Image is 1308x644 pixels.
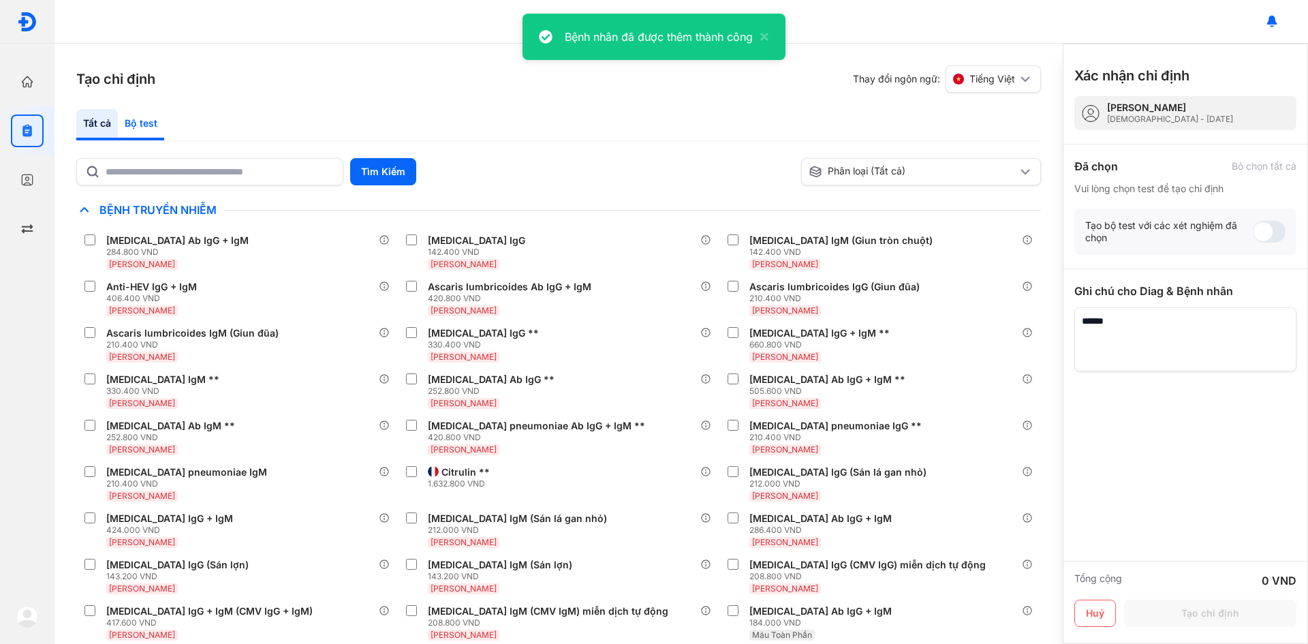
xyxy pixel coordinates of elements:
[106,559,249,571] div: [MEDICAL_DATA] IgG (Sán lợn)
[17,12,37,32] img: logo
[350,158,416,185] button: Tìm Kiếm
[428,605,668,617] div: [MEDICAL_DATA] IgM (CMV IgM) miễn dịch tự động
[428,420,645,432] div: [MEDICAL_DATA] pneumoniae Ab IgG + IgM **
[1107,102,1233,114] div: [PERSON_NAME]
[106,605,313,617] div: [MEDICAL_DATA] IgG + IgM (CMV IgG + IgM)
[809,165,1017,179] div: Phân loại (Tất cả)
[106,420,235,432] div: [MEDICAL_DATA] Ab IgM **
[749,466,926,478] div: [MEDICAL_DATA] IgG (Sán lá gan nhỏ)
[109,583,175,594] span: [PERSON_NAME]
[969,73,1015,85] span: Tiếng Việt
[428,293,597,304] div: 420.800 VND
[565,29,753,45] div: Bệnh nhân đã được thêm thành công
[749,281,920,293] div: Ascaris lumbricoides IgG (Giun đũa)
[1262,572,1296,589] div: 0 VND
[749,420,922,432] div: [MEDICAL_DATA] pneumoniae IgG **
[428,571,578,582] div: 143.200 VND
[752,630,812,640] span: Máu Toàn Phần
[749,617,897,628] div: 184.000 VND
[1074,158,1118,174] div: Đã chọn
[752,305,818,316] span: [PERSON_NAME]
[1074,600,1116,627] button: Huỷ
[109,305,175,316] span: [PERSON_NAME]
[109,444,175,455] span: [PERSON_NAME]
[93,203,223,217] span: Bệnh Truyền Nhiễm
[109,537,175,547] span: [PERSON_NAME]
[106,373,219,386] div: [MEDICAL_DATA] IgM **
[752,352,818,362] span: [PERSON_NAME]
[1074,283,1296,299] div: Ghi chú cho Diag & Bệnh nhân
[431,537,497,547] span: [PERSON_NAME]
[752,537,818,547] span: [PERSON_NAME]
[109,491,175,501] span: [PERSON_NAME]
[749,478,932,489] div: 212.000 VND
[749,432,927,443] div: 210.400 VND
[106,478,272,489] div: 210.400 VND
[1107,114,1233,125] div: [DEMOGRAPHIC_DATA] - [DATE]
[1074,183,1296,195] div: Vui lòng chọn test để tạo chỉ định
[431,259,497,269] span: [PERSON_NAME]
[749,373,905,386] div: [MEDICAL_DATA] Ab IgG + IgM **
[428,339,544,350] div: 330.400 VND
[441,466,490,478] div: Citrulin **
[106,234,249,247] div: [MEDICAL_DATA] Ab IgG + IgM
[431,630,497,640] span: [PERSON_NAME]
[1074,572,1122,589] div: Tổng cộng
[749,559,986,571] div: [MEDICAL_DATA] IgG (CMV IgG) miễn dịch tự động
[853,65,1041,93] div: Thay đổi ngôn ngữ:
[428,559,572,571] div: [MEDICAL_DATA] IgM (Sán lợn)
[106,512,233,525] div: [MEDICAL_DATA] IgG + IgM
[431,398,497,408] span: [PERSON_NAME]
[1085,219,1253,244] div: Tạo bộ test với các xét nghiệm đã chọn
[106,386,225,397] div: 330.400 VND
[106,466,267,478] div: [MEDICAL_DATA] pneumoniae IgM
[109,352,175,362] span: [PERSON_NAME]
[428,386,560,397] div: 252.800 VND
[752,444,818,455] span: [PERSON_NAME]
[431,583,497,594] span: [PERSON_NAME]
[431,444,497,455] span: [PERSON_NAME]
[106,617,318,628] div: 417.600 VND
[106,293,202,304] div: 406.400 VND
[752,583,818,594] span: [PERSON_NAME]
[749,525,897,536] div: 286.400 VND
[106,525,238,536] div: 424.000 VND
[106,281,197,293] div: Anti-HEV IgG + IgM
[749,386,911,397] div: 505.600 VND
[428,234,525,247] div: [MEDICAL_DATA] IgG
[749,327,890,339] div: [MEDICAL_DATA] IgG + IgM **
[431,352,497,362] span: [PERSON_NAME]
[752,398,818,408] span: [PERSON_NAME]
[428,327,539,339] div: [MEDICAL_DATA] IgG **
[109,259,175,269] span: [PERSON_NAME]
[749,605,892,617] div: [MEDICAL_DATA] Ab IgG + IgM
[428,525,612,536] div: 212.000 VND
[431,305,497,316] span: [PERSON_NAME]
[428,617,674,628] div: 208.800 VND
[106,339,284,350] div: 210.400 VND
[1232,160,1296,172] div: Bỏ chọn tất cả
[16,606,38,628] img: logo
[752,491,818,501] span: [PERSON_NAME]
[753,29,769,45] button: close
[76,109,118,140] div: Tất cả
[749,571,991,582] div: 208.800 VND
[106,247,254,258] div: 284.800 VND
[1074,66,1189,85] h3: Xác nhận chỉ định
[428,373,555,386] div: [MEDICAL_DATA] Ab IgG **
[106,571,254,582] div: 143.200 VND
[749,512,892,525] div: [MEDICAL_DATA] Ab IgG + IgM
[118,109,164,140] div: Bộ test
[109,630,175,640] span: [PERSON_NAME]
[749,293,925,304] div: 210.400 VND
[428,512,607,525] div: [MEDICAL_DATA] IgM (Sán lá gan nhỏ)
[749,339,895,350] div: 660.800 VND
[76,70,155,89] h3: Tạo chỉ định
[109,398,175,408] span: [PERSON_NAME]
[749,247,938,258] div: 142.400 VND
[106,432,240,443] div: 252.800 VND
[106,327,279,339] div: Ascaris lumbricoides IgM (Giun đũa)
[752,259,818,269] span: [PERSON_NAME]
[428,432,651,443] div: 420.800 VND
[428,281,591,293] div: Ascaris lumbricoides Ab IgG + IgM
